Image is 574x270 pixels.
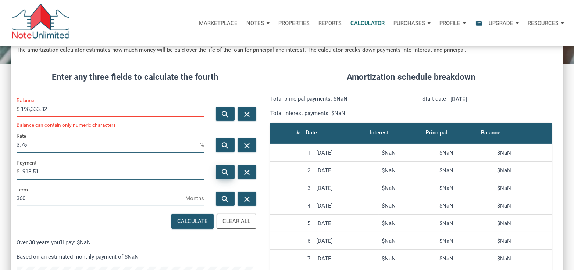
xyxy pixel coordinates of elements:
[17,132,26,140] label: Rate
[273,220,310,227] div: 5
[243,109,252,119] i: close
[439,220,491,227] div: $NaN
[528,20,559,26] p: Resources
[238,165,256,179] button: close
[425,127,447,138] div: Principal
[346,12,389,34] a: Calculator
[382,202,434,209] div: $NaN
[318,20,342,26] p: Reports
[17,190,185,206] input: Term
[497,220,549,227] div: $NaN
[17,252,254,261] p: Based on an estimated monthly payment of $NaN
[17,185,28,194] label: Term
[296,127,300,138] div: #
[217,214,256,229] button: Clear All
[439,202,491,209] div: $NaN
[497,167,549,174] div: $NaN
[246,20,264,26] p: Notes
[382,255,434,262] div: $NaN
[316,220,376,227] div: [DATE]
[439,150,491,156] div: $NaN
[435,12,470,34] button: Profile
[316,202,376,209] div: [DATE]
[221,194,230,204] i: search
[221,168,230,177] i: search
[273,238,310,244] div: 6
[21,163,204,180] input: Payment
[316,255,376,262] div: [DATE]
[171,214,214,229] button: Calculate
[475,19,484,27] i: email
[481,127,500,138] div: Balance
[316,185,376,191] div: [DATE]
[273,202,310,209] div: 4
[17,238,254,247] p: Over 30 years you'll pay: $NaN
[195,12,242,34] button: Marketplace
[221,141,230,150] i: search
[270,94,406,103] p: Total principal payments: $NaN
[238,138,256,152] button: close
[185,192,204,204] span: Months
[422,94,446,118] p: Start date
[350,20,385,26] p: Calculator
[382,220,434,227] div: $NaN
[216,107,235,121] button: search
[316,150,376,156] div: [DATE]
[316,238,376,244] div: [DATE]
[439,185,491,191] div: $NaN
[17,166,21,177] span: $
[221,109,230,119] i: search
[17,96,34,105] label: Balance
[216,138,235,152] button: search
[489,20,513,26] p: Upgrade
[497,255,549,262] div: $NaN
[17,103,21,115] span: $
[273,185,310,191] div: 3
[278,20,310,26] p: Properties
[273,255,310,262] div: 7
[238,192,256,206] button: close
[497,150,549,156] div: $NaN
[17,46,557,54] h5: The amortization calculator estimates how much money will be paid over the life of the loan for p...
[389,12,435,34] button: Purchases
[242,12,274,34] button: Notes
[314,12,346,34] button: Reports
[382,167,434,174] div: $NaN
[370,127,389,138] div: Interest
[17,158,36,167] label: Payment
[21,101,204,117] input: Balance
[265,71,557,83] h4: Amortization schedule breakdown
[439,167,491,174] div: $NaN
[382,238,434,244] div: $NaN
[497,185,549,191] div: $NaN
[484,12,523,34] button: Upgrade
[439,255,491,262] div: $NaN
[216,192,235,206] button: search
[497,238,549,244] div: $NaN
[270,109,406,118] p: Total interest payments: $NaN
[274,12,314,34] a: Properties
[17,123,204,128] div: Balance can contain only numeric characters
[200,139,204,151] span: %
[17,136,200,153] input: Rate
[177,217,208,226] div: Calculate
[306,127,317,138] div: Date
[316,167,376,174] div: [DATE]
[222,217,250,226] div: Clear All
[439,20,460,26] p: Profile
[238,107,256,121] button: close
[243,141,252,150] i: close
[199,20,238,26] p: Marketplace
[497,202,549,209] div: $NaN
[273,150,310,156] div: 1
[393,20,425,26] p: Purchases
[216,165,235,179] button: search
[523,12,568,34] button: Resources
[11,4,70,42] img: NoteUnlimited
[439,238,491,244] div: $NaN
